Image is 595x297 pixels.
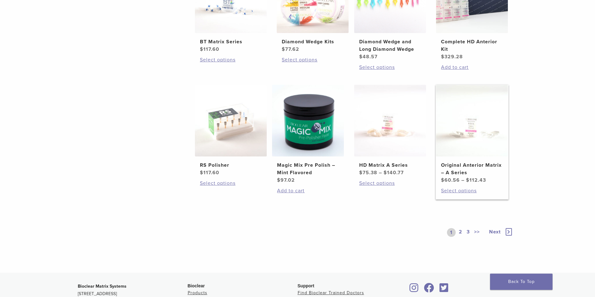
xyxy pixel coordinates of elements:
[354,85,426,156] img: HD Matrix A Series
[408,287,421,293] a: Bioclear
[441,177,444,183] span: $
[384,170,387,176] span: $
[359,161,421,169] h2: HD Matrix A Series
[277,177,295,183] bdi: 97.02
[466,177,469,183] span: $
[489,229,501,235] span: Next
[458,228,464,237] a: 2
[200,56,262,64] a: Select options for “BT Matrix Series”
[188,283,205,288] span: Bioclear
[441,187,503,194] a: Select options for “Original Anterior Matrix - A Series”
[359,64,421,71] a: Select options for “Diamond Wedge and Long Diamond Wedge”
[379,170,382,176] span: –
[282,56,344,64] a: Select options for “Diamond Wedge Kits”
[359,38,421,53] h2: Diamond Wedge and Long Diamond Wedge
[298,283,315,288] span: Support
[272,85,344,156] img: Magic Mix Pre Polish - Mint Flavored
[282,38,344,46] h2: Diamond Wedge Kits
[188,290,207,295] a: Products
[441,54,444,60] span: $
[359,170,377,176] bdi: 75.38
[200,38,262,46] h2: BT Matrix Series
[200,46,203,52] span: $
[441,177,460,183] bdi: 60.56
[282,46,299,52] bdi: 77.62
[422,287,436,293] a: Bioclear
[441,54,463,60] bdi: 329.28
[354,85,427,176] a: HD Matrix A SeriesHD Matrix A Series
[438,287,451,293] a: Bioclear
[200,161,262,169] h2: RS Polisher
[277,161,339,176] h2: Magic Mix Pre Polish – Mint Flavored
[384,170,404,176] bdi: 140.77
[282,46,285,52] span: $
[298,290,364,295] a: Find Bioclear Trained Doctors
[195,85,267,156] img: RS Polisher
[447,228,456,237] a: 1
[466,177,486,183] bdi: 112.43
[359,170,363,176] span: $
[465,228,471,237] a: 3
[473,228,481,237] a: >>
[436,85,508,184] a: Original Anterior Matrix - A SeriesOriginal Anterior Matrix – A Series
[359,180,421,187] a: Select options for “HD Matrix A Series”
[441,38,503,53] h2: Complete HD Anterior Kit
[490,274,553,290] a: Back To Top
[436,85,508,156] img: Original Anterior Matrix - A Series
[195,85,267,176] a: RS PolisherRS Polisher $117.60
[272,85,345,184] a: Magic Mix Pre Polish - Mint FlavoredMagic Mix Pre Polish – Mint Flavored $97.02
[78,284,126,289] strong: Bioclear Matrix Systems
[200,180,262,187] a: Select options for “RS Polisher”
[200,46,219,52] bdi: 117.60
[277,177,280,183] span: $
[359,54,378,60] bdi: 48.57
[441,64,503,71] a: Add to cart: “Complete HD Anterior Kit”
[200,170,219,176] bdi: 117.60
[277,187,339,194] a: Add to cart: “Magic Mix Pre Polish - Mint Flavored”
[359,54,363,60] span: $
[200,170,203,176] span: $
[441,161,503,176] h2: Original Anterior Matrix – A Series
[461,177,464,183] span: –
